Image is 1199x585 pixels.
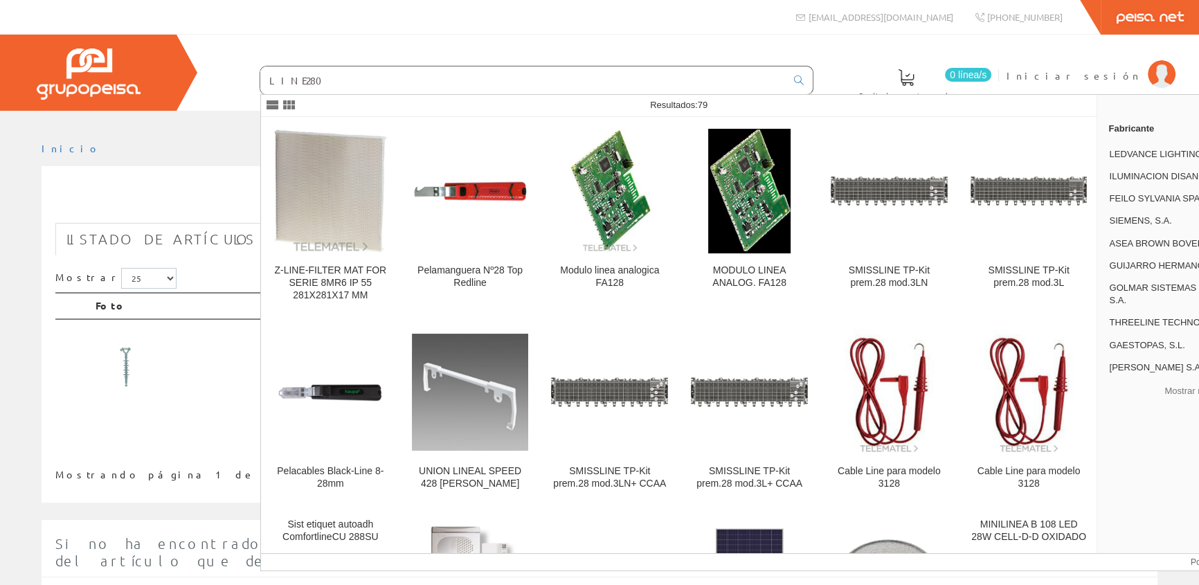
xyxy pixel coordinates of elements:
[261,318,400,506] a: Pelacables Black-Line 8-28mm Pelacables Black-Line 8-28mm
[1007,57,1175,71] a: Iniciar sesión
[691,465,808,490] div: SMISSLINE TP-Kit prem.28 mod.3L+ CCAA
[42,142,100,154] a: Inicio
[96,334,228,417] img: Foto artículo 2u70yb2010 Aislador Polimerico Cs70yb-20 24kv (192x120)
[273,129,388,253] img: Z-LINE-FILTER MAT FOR SERIE 8MR6 IP 55 281X281X17 MM
[551,334,668,451] img: SMISSLINE TP-Kit prem.28 mod.3LN+ CCAA
[680,318,819,506] a: SMISSLINE TP-Kit prem.28 mod.3L+ CCAA SMISSLINE TP-Kit prem.28 mod.3L+ CCAA
[55,535,1119,569] span: Si no ha encontrado algún artículo en nuestro catálogo introduzca aquí la cantidad y la descripci...
[55,223,267,255] a: Listado de artículos
[412,334,529,451] img: UNION LINEAL SPEED 428 BLANCO
[831,133,948,250] img: SMISSLINE TP-Kit prem.28 mod.3LN
[37,48,141,100] img: Grupo Peisa
[551,264,668,289] div: Modulo linea analogica FA128
[260,66,786,94] input: Buscar ...
[820,118,959,318] a: SMISSLINE TP-Kit prem.28 mod.3LN SMISSLINE TP-Kit prem.28 mod.3LN
[568,129,651,253] img: Modulo linea analogica FA128
[859,89,953,102] span: Pedido actual
[121,268,177,289] select: Mostrar
[272,465,389,490] div: Pelacables Black-Line 8-28mm
[987,11,1063,23] span: [PHONE_NUMBER]
[820,318,959,506] a: Cable Line para modelo 3128 Cable Line para modelo 3128
[708,129,791,253] img: MODULO LINEA ANALOG. FA128
[831,264,948,289] div: SMISSLINE TP-Kit prem.28 mod.3LN
[698,100,707,110] span: 79
[540,118,679,318] a: Modulo linea analogica FA128 Modulo linea analogica FA128
[401,318,540,506] a: UNION LINEAL SPEED 428 BLANCO UNION LINEAL SPEED 428 [PERSON_NAME]
[959,118,1099,318] a: SMISSLINE TP-Kit prem.28 mod.3L SMISSLINE TP-Kit prem.28 mod.3L
[971,264,1088,289] div: SMISSLINE TP-Kit prem.28 mod.3L
[945,68,991,82] span: 0 línea/s
[540,318,679,506] a: SMISSLINE TP-Kit prem.28 mod.3LN+ CCAA SMISSLINE TP-Kit prem.28 mod.3LN+ CCAA
[261,118,400,318] a: Z-LINE-FILTER MAT FOR SERIE 8MR6 IP 55 281X281X17 MM Z-LINE-FILTER MAT FOR SERIE 8MR6 IP 55 281X2...
[55,188,1144,216] h1: LINE5070
[971,519,1088,543] div: MINILINEA B 108 LED 28W CELL-D-D OXIDADO
[272,519,389,543] div: Sist etiquet autoadh ComfortlineCU 288SU
[845,330,933,454] img: Cable Line para modelo 3128
[971,133,1088,250] img: SMISSLINE TP-Kit prem.28 mod.3L
[984,330,1073,454] img: Cable Line para modelo 3128
[55,268,177,289] label: Mostrar
[650,100,707,110] span: Resultados:
[401,118,540,318] a: Pelamanguera Nº28 Top Redline Pelamanguera Nº28 Top Redline
[551,465,668,490] div: SMISSLINE TP-Kit prem.28 mod.3LN+ CCAA
[272,264,389,302] div: Z-LINE-FILTER MAT FOR SERIE 8MR6 IP 55 281X281X17 MM
[412,264,529,289] div: Pelamanguera Nº28 Top Redline
[959,318,1099,506] a: Cable Line para modelo 3128 Cable Line para modelo 3128
[412,465,529,490] div: UNION LINEAL SPEED 428 [PERSON_NAME]
[1007,69,1141,82] span: Iniciar sesión
[412,133,529,250] img: Pelamanguera Nº28 Top Redline
[680,118,819,318] a: MODULO LINEA ANALOG. FA128 MODULO LINEA ANALOG. FA128
[971,465,1088,490] div: Cable Line para modelo 3128
[90,293,352,319] th: Foto
[831,465,948,490] div: Cable Line para modelo 3128
[55,462,497,482] div: Mostrando página 1 de 1
[691,264,808,289] div: MODULO LINEA ANALOG. FA128
[809,11,953,23] span: [EMAIL_ADDRESS][DOMAIN_NAME]
[691,334,808,451] img: SMISSLINE TP-Kit prem.28 mod.3L+ CCAA
[272,334,389,451] img: Pelacables Black-Line 8-28mm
